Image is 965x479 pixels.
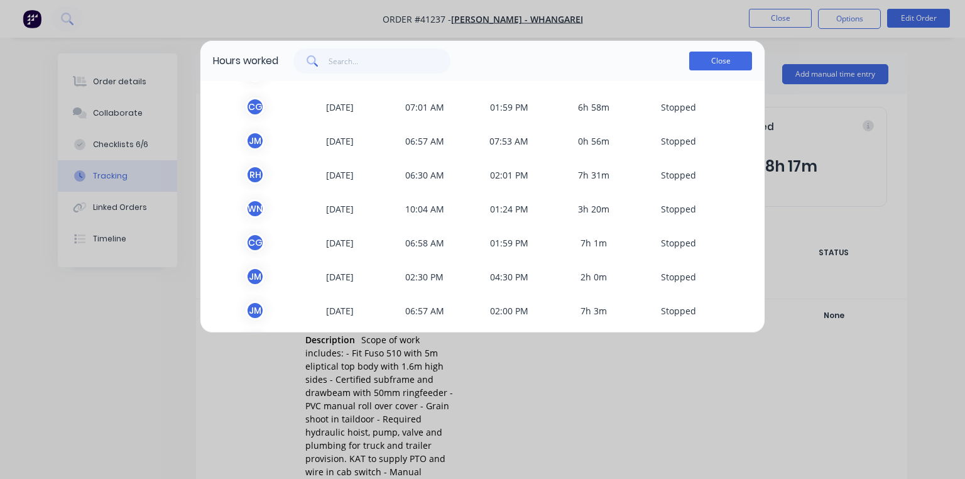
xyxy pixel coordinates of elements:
div: R H [246,165,264,184]
span: S topped [636,267,721,286]
span: 06:30 AM [382,165,467,184]
span: [DATE] [298,199,383,218]
span: 7h 31m [552,165,636,184]
div: C G [246,97,264,116]
span: 01:24 PM [467,199,552,218]
input: Search... [329,48,451,74]
span: [DATE] [298,165,383,184]
span: 02:00 PM [467,301,552,320]
span: 02:01 PM [467,165,552,184]
span: 06:58 AM [382,233,467,252]
span: S topped [636,301,721,320]
span: [DATE] [298,97,383,116]
span: 07:53 AM [467,131,552,150]
span: 10:04 AM [382,199,467,218]
span: 01:59 PM [467,97,552,116]
span: 0h 56m [552,131,636,150]
div: J M [246,131,264,150]
button: Close [689,52,752,70]
div: J M [246,267,264,286]
div: W N [246,199,264,218]
div: J M [246,301,264,320]
div: C G [246,233,264,252]
span: S topped [636,165,721,184]
span: [DATE] [298,301,383,320]
span: [DATE] [298,267,383,286]
span: 04:30 PM [467,267,552,286]
span: S topped [636,97,721,116]
span: S topped [636,199,721,218]
span: 7h 3m [552,301,636,320]
span: S topped [636,233,721,252]
span: 01:59 PM [467,233,552,252]
span: 06:57 AM [382,131,467,150]
div: Hours worked [213,53,278,69]
span: 6h 58m [552,97,636,116]
span: [DATE] [298,233,383,252]
span: 2h 0m [552,267,636,286]
span: S topped [636,131,721,150]
span: 3h 20m [552,199,636,218]
span: 07:01 AM [382,97,467,116]
span: 7h 1m [552,233,636,252]
span: 06:57 AM [382,301,467,320]
span: [DATE] [298,131,383,150]
span: 02:30 PM [382,267,467,286]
